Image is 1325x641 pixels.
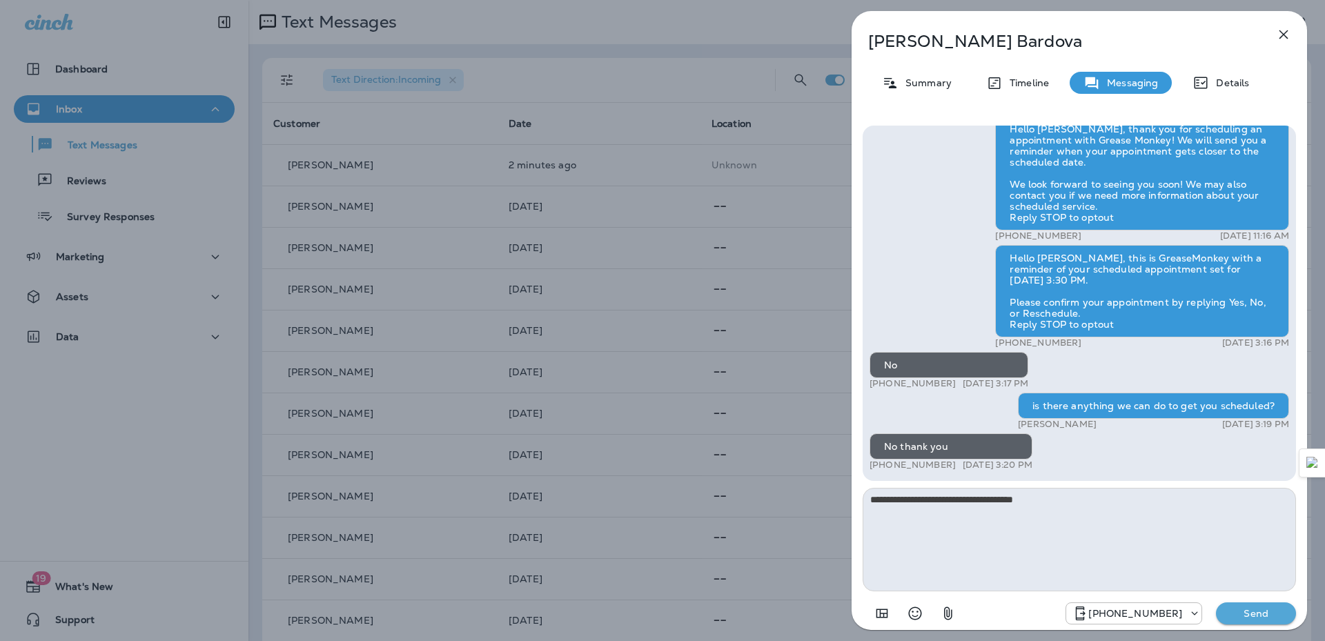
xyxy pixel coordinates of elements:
img: Detect Auto [1306,457,1319,469]
p: Messaging [1100,77,1158,88]
button: Add in a premade template [868,600,896,627]
p: [DATE] 3:19 PM [1222,419,1289,430]
p: [PHONE_NUMBER] [995,230,1081,241]
p: [PHONE_NUMBER] [995,337,1081,348]
button: Send [1216,602,1296,624]
div: No thank you [870,433,1032,460]
p: Summary [899,77,952,88]
p: [DATE] 3:17 PM [963,378,1028,389]
p: [PHONE_NUMBER] [870,378,956,389]
p: [PERSON_NAME] [1018,419,1097,430]
p: [PHONE_NUMBER] [1088,608,1182,619]
div: is there anything we can do to get you scheduled? [1018,393,1289,419]
div: No [870,352,1028,378]
p: [DATE] 11:16 AM [1220,230,1289,241]
p: Details [1209,77,1249,88]
p: [PHONE_NUMBER] [870,460,956,471]
div: Hello [PERSON_NAME], thank you for scheduling an appointment with Grease Monkey! We will send you... [995,116,1289,230]
button: Select an emoji [901,600,929,627]
p: Send [1227,607,1285,620]
p: [DATE] 3:16 PM [1222,337,1289,348]
p: [DATE] 3:20 PM [963,460,1032,471]
div: Hello [PERSON_NAME], this is GreaseMonkey with a reminder of your scheduled appointment set for [... [995,245,1289,337]
div: +1 (830) 223-2883 [1066,605,1201,622]
p: Timeline [1003,77,1049,88]
p: [PERSON_NAME] Bardova [868,32,1245,51]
